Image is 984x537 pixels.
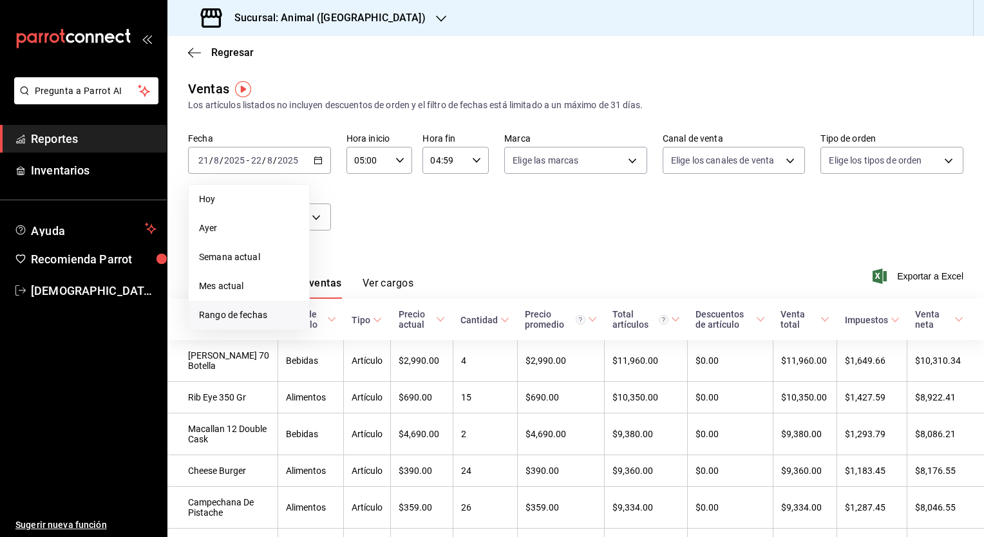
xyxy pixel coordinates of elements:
[199,250,299,264] span: Semana actual
[167,455,278,487] td: Cheese Burger
[363,277,414,299] button: Ver cargos
[9,93,158,107] a: Pregunta a Parrot AI
[773,455,837,487] td: $9,360.00
[344,340,391,382] td: Artículo
[517,382,605,413] td: $690.00
[278,455,344,487] td: Alimentos
[525,309,585,330] div: Precio promedio
[35,84,138,98] span: Pregunta a Parrot AI
[235,81,251,97] img: Tooltip marker
[188,134,331,143] label: Fecha
[453,455,517,487] td: 24
[915,309,963,330] span: Venta neta
[224,10,426,26] h3: Sucursal: Animal ([GEOGRAPHIC_DATA])
[220,155,223,165] span: /
[612,309,668,330] div: Total artículos
[223,155,245,165] input: ----
[346,134,413,143] label: Hora inicio
[695,309,754,330] div: Descuentos de artículo
[31,250,156,268] span: Recomienda Parrot
[209,155,213,165] span: /
[31,282,156,299] span: [DEMOGRAPHIC_DATA][PERSON_NAME]
[688,487,773,529] td: $0.00
[781,309,818,330] div: Venta total
[845,315,900,325] span: Impuestos
[453,382,517,413] td: 15
[273,155,277,165] span: /
[915,309,952,330] div: Venta neta
[399,309,433,330] div: Precio actual
[198,155,209,165] input: --
[517,340,605,382] td: $2,990.00
[399,309,445,330] span: Precio actual
[278,382,344,413] td: Alimentos
[199,221,299,235] span: Ayer
[209,277,413,299] div: navigation tabs
[837,382,907,413] td: $1,427.59
[460,315,509,325] span: Cantidad
[211,46,254,59] span: Regresar
[773,487,837,529] td: $9,334.00
[289,277,342,299] button: Ver ventas
[391,455,453,487] td: $390.00
[688,340,773,382] td: $0.00
[344,455,391,487] td: Artículo
[605,382,688,413] td: $10,350.00
[845,315,888,325] div: Impuestos
[671,154,774,167] span: Elige los canales de venta
[277,155,299,165] input: ----
[453,487,517,529] td: 26
[247,155,249,165] span: -
[837,340,907,382] td: $1,649.66
[267,155,273,165] input: --
[605,413,688,455] td: $9,380.00
[829,154,922,167] span: Elige los tipos de orden
[875,268,963,284] span: Exportar a Excel
[167,382,278,413] td: Rib Eye 350 Gr
[517,487,605,529] td: $359.00
[773,413,837,455] td: $9,380.00
[907,413,984,455] td: $8,086.21
[688,413,773,455] td: $0.00
[504,134,647,143] label: Marca
[605,487,688,529] td: $9,334.00
[167,487,278,529] td: Campechana De Pistache
[576,315,585,325] svg: Precio promedio = Total artículos / cantidad
[278,413,344,455] td: Bebidas
[344,382,391,413] td: Artículo
[278,487,344,529] td: Alimentos
[688,455,773,487] td: $0.00
[907,455,984,487] td: $8,176.55
[605,455,688,487] td: $9,360.00
[837,487,907,529] td: $1,287.45
[837,455,907,487] td: $1,183.45
[907,382,984,413] td: $8,922.41
[659,315,668,325] svg: El total artículos considera cambios de precios en los artículos así como costos adicionales por ...
[188,46,254,59] button: Regresar
[344,413,391,455] td: Artículo
[15,518,156,532] span: Sugerir nueva función
[188,79,229,99] div: Ventas
[781,309,829,330] span: Venta total
[422,134,489,143] label: Hora fin
[517,455,605,487] td: $390.00
[460,315,498,325] div: Cantidad
[453,413,517,455] td: 2
[31,221,140,236] span: Ayuda
[837,413,907,455] td: $1,293.79
[773,340,837,382] td: $11,960.00
[907,487,984,529] td: $8,046.55
[391,413,453,455] td: $4,690.00
[517,413,605,455] td: $4,690.00
[344,487,391,529] td: Artículo
[31,130,156,147] span: Reportes
[688,382,773,413] td: $0.00
[663,134,806,143] label: Canal de venta
[213,155,220,165] input: --
[352,315,370,325] div: Tipo
[142,33,152,44] button: open_drawer_menu
[188,99,963,112] div: Los artículos listados no incluyen descuentos de orden y el filtro de fechas está limitado a un m...
[820,134,963,143] label: Tipo de orden
[907,340,984,382] td: $10,310.34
